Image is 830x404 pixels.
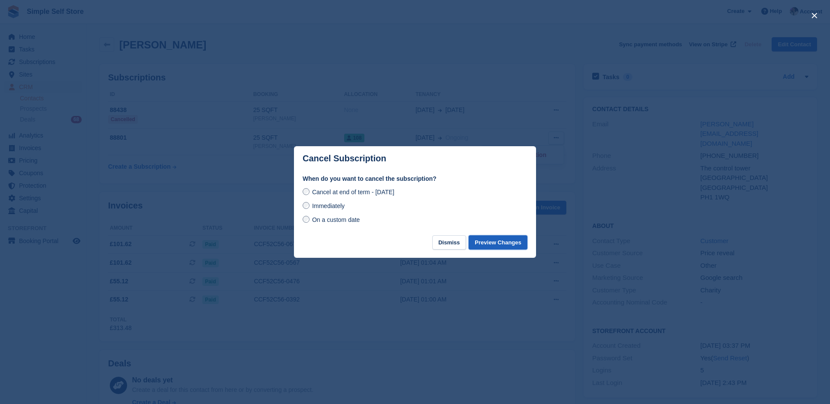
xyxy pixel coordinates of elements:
[469,235,527,250] button: Preview Changes
[312,216,360,223] span: On a custom date
[808,9,821,22] button: close
[303,216,310,223] input: On a custom date
[312,189,394,196] span: Cancel at end of term - [DATE]
[303,202,310,209] input: Immediately
[432,235,466,250] button: Dismiss
[303,174,527,183] label: When do you want to cancel the subscription?
[303,188,310,195] input: Cancel at end of term - [DATE]
[312,202,345,209] span: Immediately
[303,154,386,164] p: Cancel Subscription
